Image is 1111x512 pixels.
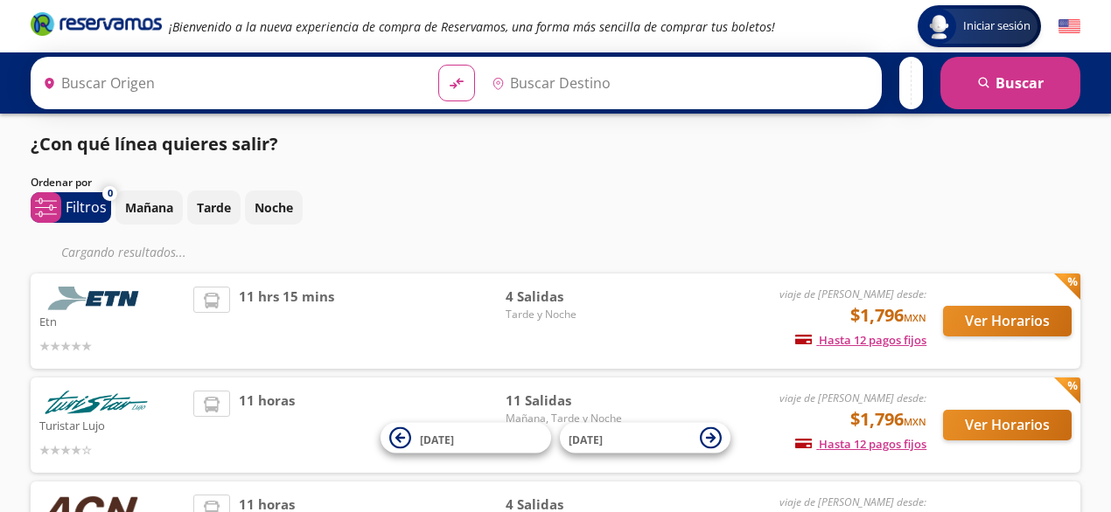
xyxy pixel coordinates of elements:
button: Tarde [187,190,241,225]
button: [DATE] [560,423,730,453]
img: Turistar Lujo [39,391,153,414]
button: Mañana [115,190,183,225]
small: MXN [904,415,926,428]
input: Buscar Destino [485,61,873,105]
a: Brand Logo [31,10,162,42]
p: Mañana [125,198,173,217]
span: 0 [108,186,113,201]
p: Noche [255,198,293,217]
button: English [1059,16,1080,38]
p: ¿Con qué línea quieres salir? [31,131,278,157]
p: Filtros [66,197,107,218]
img: Etn [39,287,153,310]
p: Turistar Lujo [39,414,185,435]
span: Hasta 12 pagos fijos [795,436,926,452]
button: Ver Horarios [943,306,1072,336]
p: Tarde [197,198,231,217]
span: [DATE] [420,432,454,446]
span: $1,796 [850,302,926,329]
span: 4 Salidas [506,287,628,307]
button: Buscar [940,57,1080,109]
span: $1,796 [850,406,926,432]
button: Ver Horarios [943,410,1072,440]
em: ¡Bienvenido a la nueva experiencia de compra de Reservamos, una forma más sencilla de comprar tus... [169,18,775,35]
p: Etn [39,310,185,331]
span: Tarde y Noche [506,307,628,322]
button: [DATE] [381,423,551,453]
em: viaje de [PERSON_NAME] desde: [779,391,926,405]
em: Cargando resultados ... [61,244,186,260]
span: 11 horas [239,391,295,460]
button: Noche [245,190,303,225]
p: Ordenar por [31,175,92,190]
em: viaje de [PERSON_NAME] desde: [779,287,926,301]
span: Iniciar sesión [956,17,1038,35]
span: Hasta 12 pagos fijos [795,332,926,348]
span: 11 hrs 15 mins [239,287,334,356]
em: viaje de [PERSON_NAME] desde: [779,495,926,509]
i: Brand Logo [31,10,162,37]
input: Buscar Origen [36,61,424,105]
span: 11 Salidas [506,391,628,411]
small: MXN [904,311,926,324]
button: 0Filtros [31,192,111,223]
span: [DATE] [569,432,603,446]
span: Mañana, Tarde y Noche [506,411,628,426]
